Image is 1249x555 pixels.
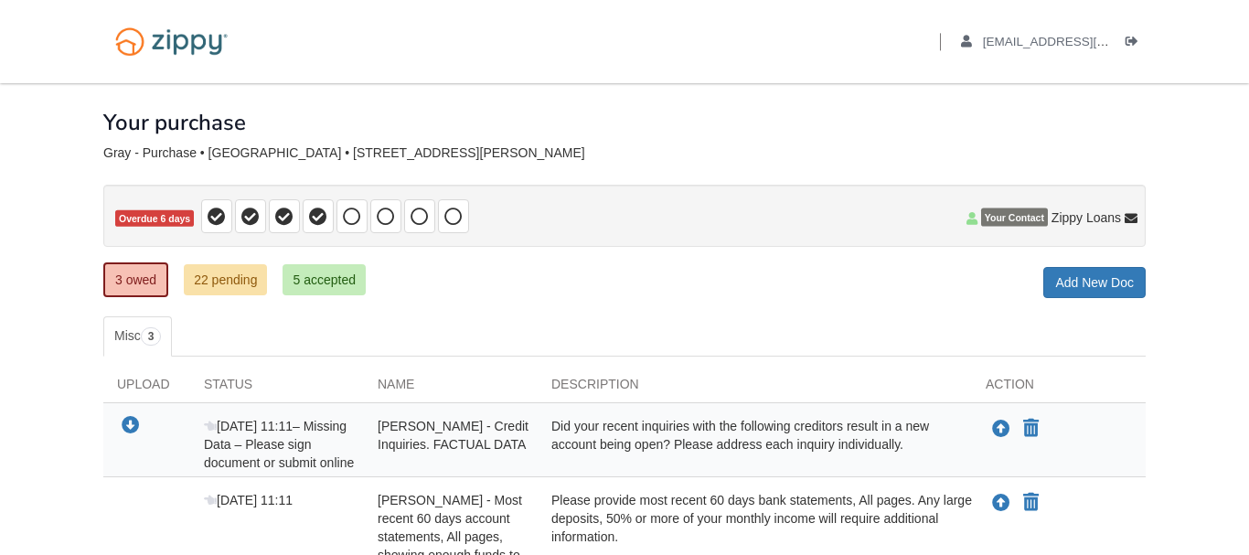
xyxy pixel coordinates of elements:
[378,419,528,452] span: [PERSON_NAME] - Credit Inquiries. FACTUAL DATA
[538,417,972,472] div: Did your recent inquiries with the following creditors result in a new account being open? Please...
[981,208,1048,227] span: Your Contact
[364,375,538,402] div: Name
[204,493,293,507] span: [DATE] 11:11
[1052,208,1121,227] span: Zippy Loans
[990,417,1012,441] button: Upload Ivan Gray - Credit Inquiries. FACTUAL DATA
[103,375,190,402] div: Upload
[122,419,140,433] a: Download Ivan Gray - Credit Inquiries. FACTUAL DATA
[103,262,168,297] a: 3 owed
[1043,267,1146,298] a: Add New Doc
[141,327,162,346] span: 3
[103,145,1146,161] div: Gray - Purchase • [GEOGRAPHIC_DATA] • [STREET_ADDRESS][PERSON_NAME]
[1021,418,1041,440] button: Declare Ivan Gray - Credit Inquiries. FACTUAL DATA not applicable
[538,375,972,402] div: Description
[283,264,366,295] a: 5 accepted
[115,210,194,228] span: Overdue 6 days
[204,419,293,433] span: [DATE] 11:11
[1126,35,1146,53] a: Log out
[972,375,1146,402] div: Action
[190,375,364,402] div: Status
[184,264,267,295] a: 22 pending
[983,35,1192,48] span: ivangray44@yahoo.com
[103,316,172,357] a: Misc
[103,18,240,65] img: Logo
[990,491,1012,515] button: Upload Ivan Gray - Most recent 60 days account statements, All pages, showing enough funds to cov...
[103,111,246,134] h1: Your purchase
[1021,492,1041,514] button: Declare Ivan Gray - Most recent 60 days account statements, All pages, showing enough funds to co...
[190,417,364,472] div: – Missing Data – Please sign document or submit online
[961,35,1192,53] a: edit profile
